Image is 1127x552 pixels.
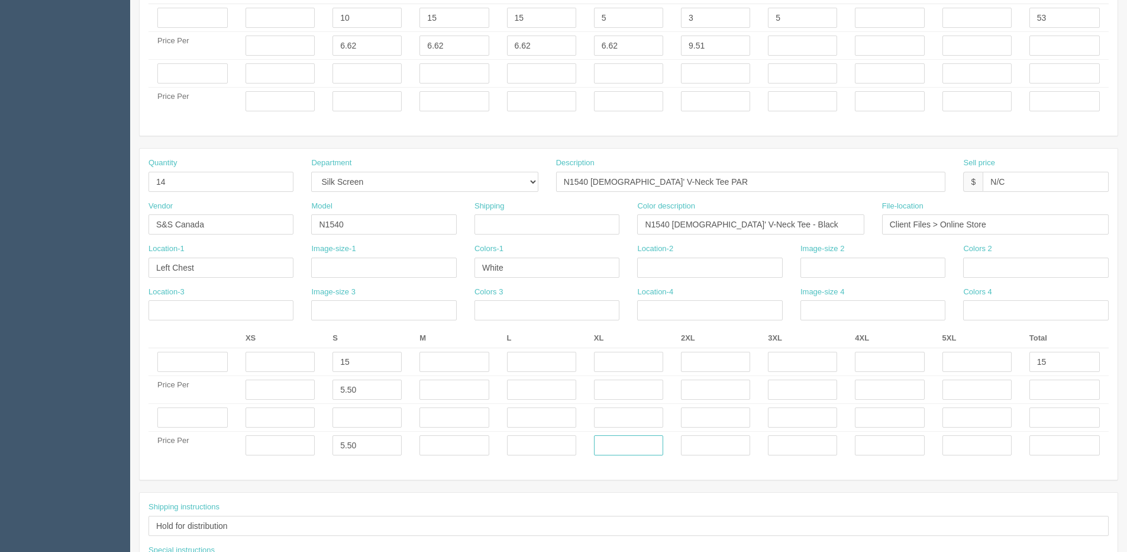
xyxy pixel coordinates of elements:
label: Image-size-1 [311,243,356,255]
th: 3XL [759,329,846,348]
th: 4XL [846,329,933,348]
label: Sell price [963,158,994,169]
label: Location-3 [148,287,185,298]
td: Price Per [148,32,237,60]
td: Price Per [148,432,237,460]
th: XS [237,329,324,348]
label: Location-1 [148,243,185,255]
label: Colors 3 [474,287,503,298]
label: Department [311,158,351,169]
label: Color description [637,201,695,212]
label: Shipping [474,201,505,212]
label: Colors-1 [474,243,503,255]
th: Total [1021,329,1109,348]
label: File-location [882,201,923,212]
label: Quantity [148,158,177,169]
th: XL [585,329,672,348]
label: Image-size 3 [311,287,355,298]
label: Vendor [148,201,173,212]
label: Colors 2 [963,243,992,255]
td: Price Per [148,88,237,115]
th: L [498,329,585,348]
th: 5XL [934,329,1021,348]
th: 2XL [672,329,759,348]
td: Price Per [148,376,237,404]
th: S [324,329,411,348]
div: $ [963,172,983,192]
th: M [411,329,498,348]
label: Image-size 4 [800,287,844,298]
label: Location-2 [637,243,673,255]
label: Model [311,201,332,212]
label: Shipping instructions [148,502,219,513]
label: Image-size 2 [800,243,844,255]
label: Description [556,158,595,169]
label: Location-4 [637,287,673,298]
label: Colors 4 [963,287,992,298]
